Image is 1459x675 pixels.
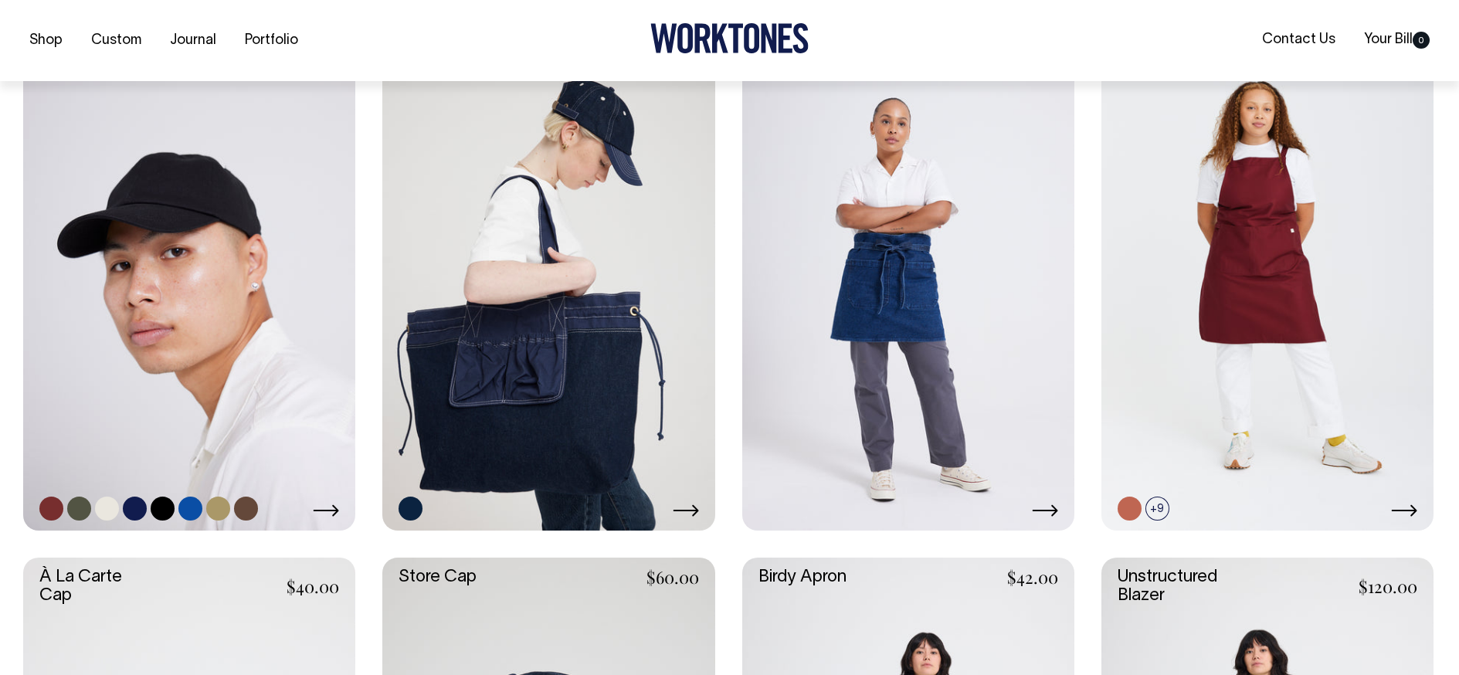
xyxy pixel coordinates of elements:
a: Portfolio [239,28,304,53]
span: 0 [1413,32,1430,49]
a: Shop [23,28,69,53]
span: +9 [1145,497,1169,521]
a: Contact Us [1256,27,1342,53]
a: Custom [85,28,148,53]
a: Your Bill0 [1358,27,1436,53]
a: Journal [164,28,222,53]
